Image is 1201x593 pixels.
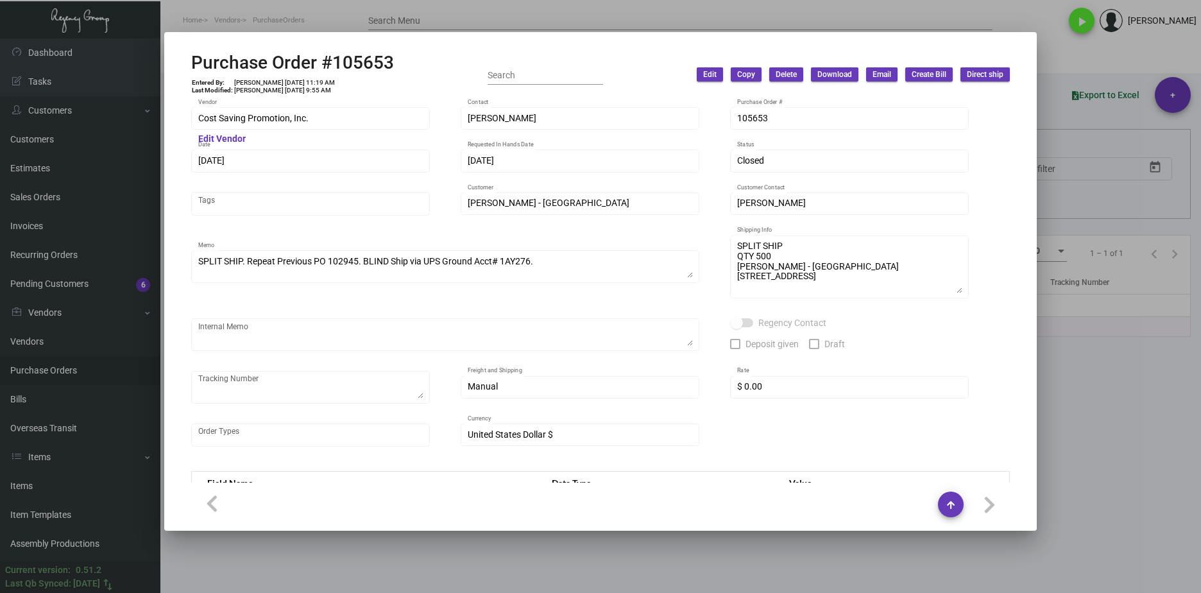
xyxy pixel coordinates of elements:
div: Current version: [5,563,71,577]
td: Last Modified: [191,87,234,94]
button: Edit [697,67,723,82]
h2: Purchase Order #105653 [191,52,394,74]
th: Field Name [192,472,540,494]
button: Email [866,67,898,82]
td: [PERSON_NAME] [DATE] 11:19 AM [234,79,336,87]
td: [PERSON_NAME] [DATE] 9:55 AM [234,87,336,94]
span: Regency Contact [758,315,826,331]
span: Delete [776,69,797,80]
div: Last Qb Synced: [DATE] [5,577,100,590]
span: Manual [468,381,498,391]
button: Direct ship [960,67,1010,82]
span: Direct ship [967,69,1003,80]
mat-hint: Edit Vendor [198,134,246,144]
th: Data Type [539,472,776,494]
td: Entered By: [191,79,234,87]
button: Create Bill [905,67,953,82]
span: Closed [737,155,764,166]
span: Copy [737,69,755,80]
span: Edit [703,69,717,80]
span: Deposit given [745,336,799,352]
span: Create Bill [912,69,946,80]
button: Download [811,67,858,82]
span: Email [873,69,891,80]
button: Copy [731,67,762,82]
span: Download [817,69,852,80]
div: 0.51.2 [76,563,101,577]
button: Delete [769,67,803,82]
span: Draft [824,336,845,352]
th: Value [776,472,1009,494]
